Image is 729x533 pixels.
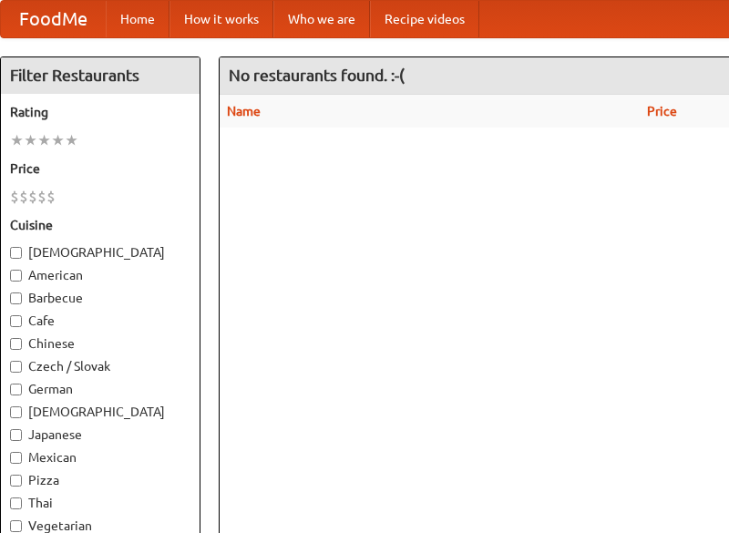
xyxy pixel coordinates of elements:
input: Barbecue [10,292,22,304]
label: Chinese [10,334,190,353]
li: ★ [51,130,65,150]
input: Czech / Slovak [10,361,22,373]
a: Price [647,104,677,118]
h5: Price [10,159,190,178]
a: Recipe videos [370,1,479,37]
label: [DEMOGRAPHIC_DATA] [10,403,190,421]
label: [DEMOGRAPHIC_DATA] [10,243,190,261]
label: Barbecue [10,289,190,307]
li: $ [19,187,28,207]
li: $ [10,187,19,207]
input: Thai [10,497,22,509]
input: [DEMOGRAPHIC_DATA] [10,406,22,418]
label: American [10,266,190,284]
li: $ [46,187,56,207]
label: Mexican [10,448,190,466]
label: Pizza [10,471,190,489]
li: ★ [37,130,51,150]
input: Vegetarian [10,520,22,532]
li: ★ [10,130,24,150]
h5: Rating [10,103,190,121]
a: Who we are [273,1,370,37]
input: American [10,270,22,282]
li: $ [37,187,46,207]
label: Japanese [10,425,190,444]
input: Mexican [10,452,22,464]
label: Cafe [10,312,190,330]
a: How it works [169,1,273,37]
input: Japanese [10,429,22,441]
li: ★ [65,130,78,150]
input: [DEMOGRAPHIC_DATA] [10,247,22,259]
a: Name [227,104,261,118]
li: ★ [24,130,37,150]
input: Chinese [10,338,22,350]
label: German [10,380,190,398]
ng-pluralize: No restaurants found. :-( [229,67,405,84]
input: Pizza [10,475,22,487]
li: $ [28,187,37,207]
h5: Cuisine [10,216,190,234]
h4: Filter Restaurants [1,57,200,94]
input: German [10,384,22,395]
a: Home [106,1,169,37]
label: Czech / Slovak [10,357,190,375]
input: Cafe [10,315,22,327]
label: Thai [10,494,190,512]
a: FoodMe [1,1,106,37]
